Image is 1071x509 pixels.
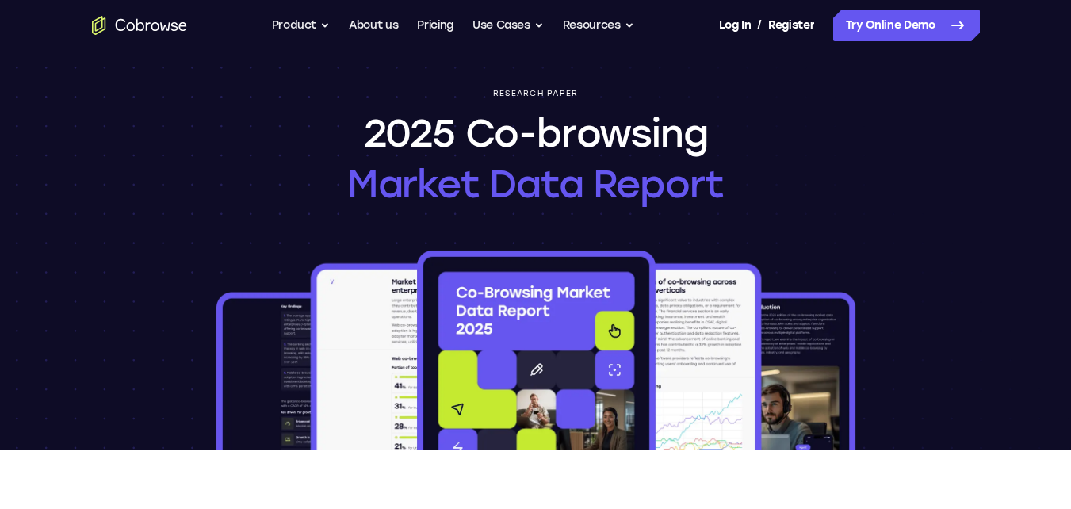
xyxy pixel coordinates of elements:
[272,10,331,41] button: Product
[757,16,762,35] span: /
[719,10,751,41] a: Log In
[768,10,814,41] a: Register
[349,10,398,41] a: About us
[213,247,859,450] img: 2025 Co-browsing Market Data Report
[472,10,544,41] button: Use Cases
[347,108,724,209] h1: 2025 Co-browsing
[347,159,724,209] span: Market Data Report
[563,10,634,41] button: Resources
[833,10,980,41] a: Try Online Demo
[92,16,187,35] a: Go to the home page
[417,10,453,41] a: Pricing
[493,89,579,98] p: Research paper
